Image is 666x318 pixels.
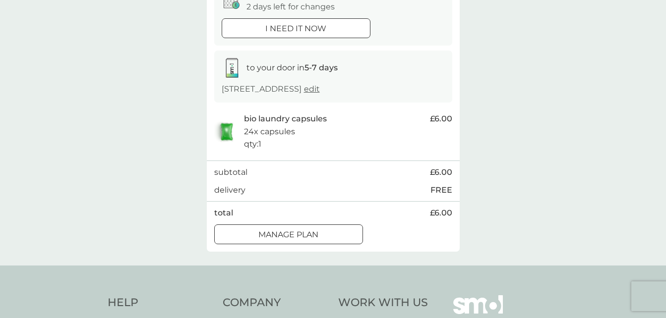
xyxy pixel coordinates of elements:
h4: Company [223,295,328,311]
h4: Work With Us [338,295,428,311]
p: delivery [214,184,245,197]
p: [STREET_ADDRESS] [222,83,320,96]
p: 24x capsules [244,125,295,138]
button: i need it now [222,18,370,38]
p: 2 days left for changes [246,0,335,13]
p: Manage plan [258,228,318,241]
p: total [214,207,233,219]
p: qty : 1 [244,138,261,151]
span: £6.00 [430,112,452,125]
strong: 5-7 days [304,63,338,72]
p: i need it now [265,22,326,35]
a: edit [304,84,320,94]
span: £6.00 [430,207,452,219]
p: bio laundry capsules [244,112,327,125]
span: to your door in [246,63,338,72]
button: Manage plan [214,224,363,244]
h4: Help [108,295,213,311]
p: subtotal [214,166,247,179]
p: FREE [430,184,452,197]
span: £6.00 [430,166,452,179]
